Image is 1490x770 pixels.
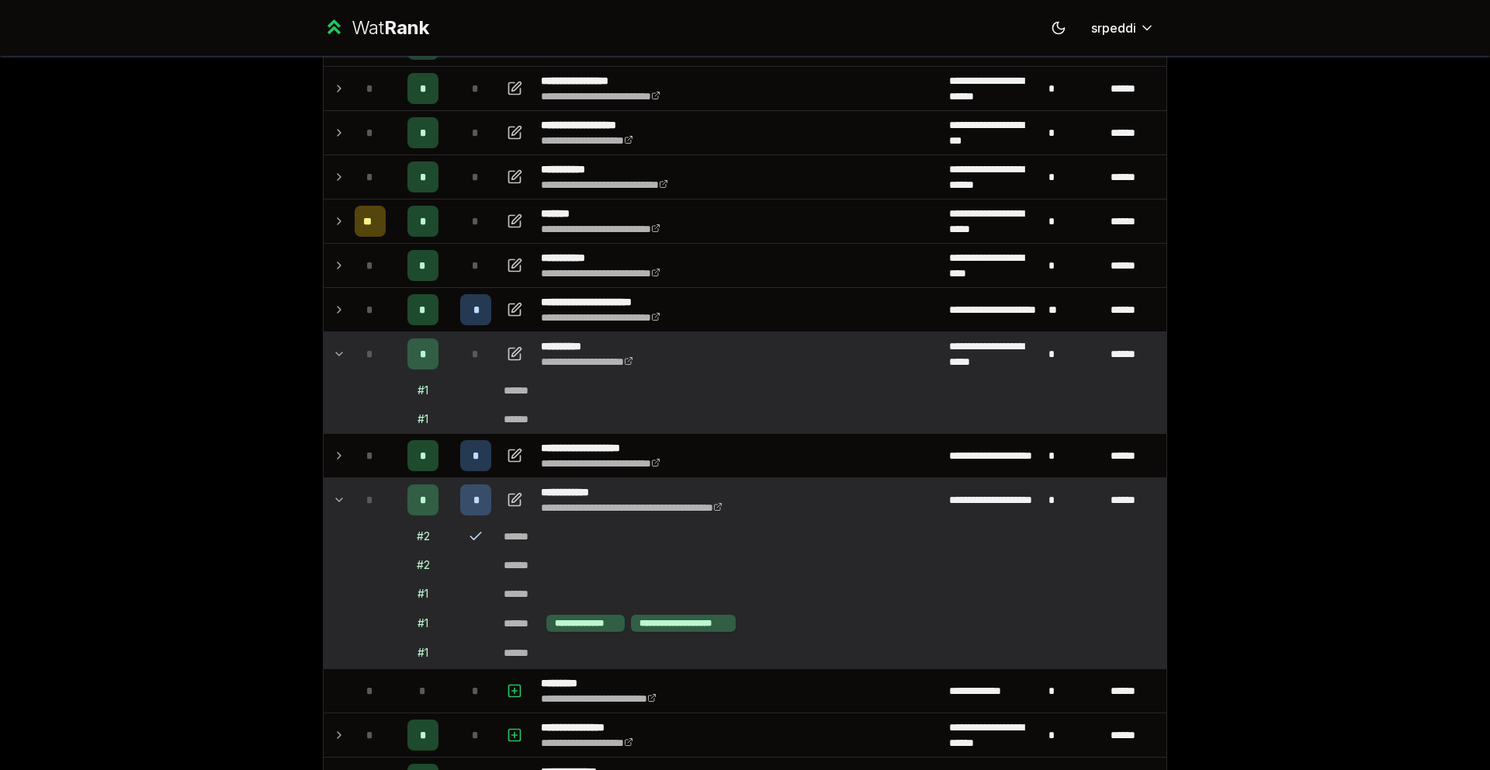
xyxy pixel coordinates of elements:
[1079,14,1167,42] button: srpeddi
[384,16,429,39] span: Rank
[417,557,430,573] div: # 2
[418,616,428,631] div: # 1
[418,411,428,427] div: # 1
[323,16,429,40] a: WatRank
[417,529,430,544] div: # 2
[418,645,428,661] div: # 1
[1091,19,1136,37] span: srpeddi
[418,586,428,602] div: # 1
[418,383,428,398] div: # 1
[352,16,429,40] div: Wat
